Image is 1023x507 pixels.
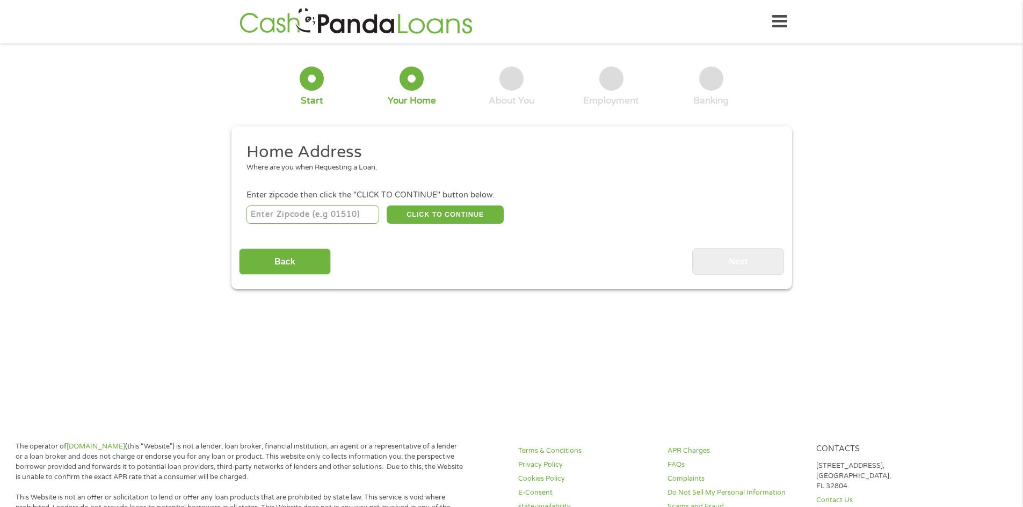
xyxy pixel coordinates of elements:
a: Do Not Sell My Personal Information [668,488,804,498]
a: Privacy Policy [518,460,655,470]
button: CLICK TO CONTINUE [387,205,504,224]
h2: Home Address [246,142,768,163]
div: Your Home [388,95,436,107]
a: APR Charges [668,446,804,456]
div: Banking [693,95,729,107]
a: [DOMAIN_NAME] [67,442,125,451]
div: Where are you when Requesting a Loan. [246,163,768,173]
p: [STREET_ADDRESS], [GEOGRAPHIC_DATA], FL 32804. [816,461,953,491]
div: Employment [583,95,639,107]
a: Complaints [668,474,804,484]
a: FAQs [668,460,804,470]
div: Enter zipcode then click the "CLICK TO CONTINUE" button below. [246,189,776,201]
div: Start [301,95,323,107]
p: The operator of (this “Website”) is not a lender, loan broker, financial institution, an agent or... [16,442,463,482]
input: Back [239,248,331,275]
input: Enter Zipcode (e.g 01510) [246,205,379,224]
a: E-Consent [518,488,655,498]
h4: Contacts [816,444,953,454]
div: About You [489,95,534,107]
img: GetLoanNow Logo [236,6,476,37]
a: Terms & Conditions [518,446,655,456]
a: Cookies Policy [518,474,655,484]
input: Next [692,248,784,275]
